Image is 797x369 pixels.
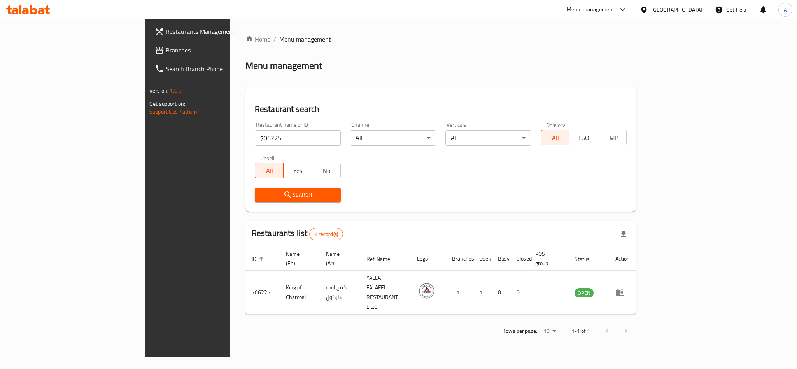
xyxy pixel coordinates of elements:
span: Ref. Name [366,254,400,264]
h2: Restaurants list [252,227,343,240]
span: Status [575,254,600,264]
div: Total records count [309,228,343,240]
button: Yes [283,163,312,178]
button: All [541,130,569,145]
td: 1 [446,271,473,315]
button: TGO [569,130,598,145]
span: No [315,165,338,177]
span: Yes [287,165,309,177]
p: Rows per page: [502,326,537,336]
th: Busy [492,247,510,271]
table: enhanced table [245,247,636,315]
td: 0 [492,271,510,315]
span: ID [252,254,266,264]
nav: breadcrumb [245,35,636,44]
button: TMP [598,130,627,145]
span: Search [261,190,335,200]
span: All [258,165,280,177]
div: OPEN [575,288,594,297]
span: Search Branch Phone [166,64,272,73]
td: 1 [473,271,492,315]
h2: Menu management [245,59,322,72]
button: No [312,163,341,178]
span: Menu management [279,35,331,44]
label: Upsell [260,155,275,161]
span: 1 record(s) [310,231,343,238]
th: Closed [510,247,529,271]
a: Branches [149,41,279,59]
td: YALLA FALAFEL RESTAURANT L.L.C [360,271,411,315]
td: كينج اوف تشاركول [320,271,360,315]
div: [GEOGRAPHIC_DATA] [651,5,702,14]
th: Branches [446,247,473,271]
span: 1.0.0 [170,86,182,96]
a: Support.OpsPlatform [149,107,199,117]
span: Name (En) [286,249,310,268]
span: Branches [166,45,272,55]
div: All [350,130,436,146]
a: Restaurants Management [149,22,279,41]
p: 1-1 of 1 [571,326,590,336]
td: 0 [510,271,529,315]
div: Export file [614,225,633,243]
span: Restaurants Management [166,27,272,36]
button: All [255,163,284,178]
div: Menu-management [567,5,615,14]
h2: Restaurant search [255,103,627,115]
div: All [445,130,531,146]
span: All [544,132,566,143]
span: TMP [601,132,624,143]
img: King of Charcoal [417,281,436,301]
div: Menu [615,288,630,297]
th: Logo [411,247,446,271]
label: Delivery [546,122,566,128]
a: Search Branch Phone [149,59,279,78]
span: A [784,5,787,14]
td: King of Charcoal [280,271,320,315]
button: Search [255,188,341,202]
span: POS group [535,249,559,268]
span: Get support on: [149,99,185,109]
span: TGO [573,132,595,143]
span: Name (Ar) [326,249,351,268]
th: Open [473,247,492,271]
span: OPEN [575,289,594,297]
th: Action [609,247,636,271]
span: Version: [149,86,168,96]
input: Search for restaurant name or ID.. [255,130,341,146]
div: Rows per page: [540,325,559,337]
